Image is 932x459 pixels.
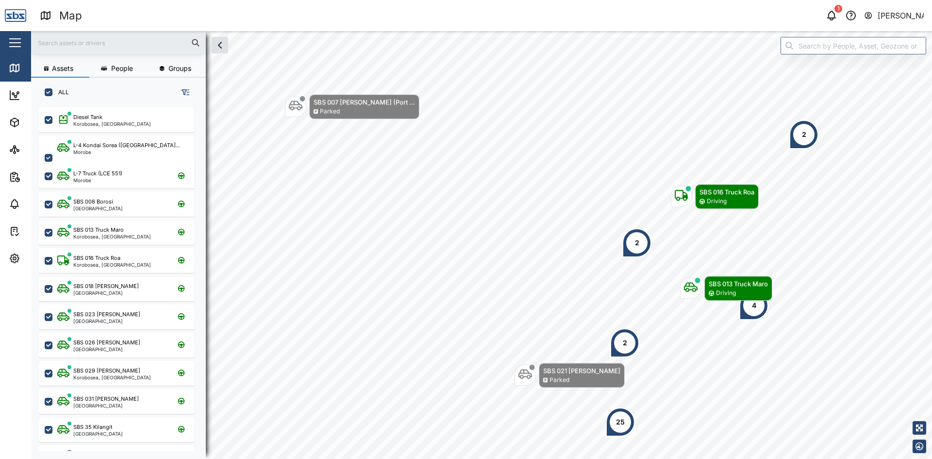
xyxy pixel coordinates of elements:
[37,35,200,50] input: Search assets or drivers
[73,423,113,431] div: SBS 35 Kilangit
[73,178,122,183] div: Morobe
[73,141,180,150] div: L-4 Kondai Sorea ([GEOGRAPHIC_DATA]...
[73,395,139,403] div: SBS 031 [PERSON_NAME]
[73,282,139,290] div: SBS 018 [PERSON_NAME]
[543,366,620,375] div: SBS 021 [PERSON_NAME]
[623,338,627,348] div: 2
[73,170,122,178] div: L-7 Truck (LCE 551)
[73,262,151,267] div: Korobosea, [GEOGRAPHIC_DATA]
[25,171,58,182] div: Reports
[52,65,73,72] span: Assets
[834,5,842,13] div: 1
[25,90,69,101] div: Dashboard
[73,206,123,211] div: [GEOGRAPHIC_DATA]
[320,107,340,116] div: Parked
[73,319,140,323] div: [GEOGRAPHIC_DATA]
[635,238,639,248] div: 2
[25,63,47,73] div: Map
[716,289,736,298] div: Driving
[5,5,26,26] img: Main Logo
[39,104,205,451] div: grid
[709,279,768,289] div: SBS 013 Truck Maro
[622,228,651,257] div: Map marker
[73,254,120,262] div: SBS 016 Truck Roa
[73,290,139,295] div: [GEOGRAPHIC_DATA]
[781,37,926,54] input: Search by People, Asset, Geozone or Place
[73,403,139,408] div: [GEOGRAPHIC_DATA]
[25,226,52,237] div: Tasks
[707,197,727,206] div: Driving
[739,291,768,320] div: Map marker
[606,408,635,437] div: Map marker
[73,347,140,352] div: [GEOGRAPHIC_DATA]
[52,88,69,96] label: ALL
[111,65,133,72] span: People
[549,375,569,385] div: Parked
[168,65,191,72] span: Groups
[31,31,932,459] canvas: Map
[752,300,756,311] div: 4
[671,184,759,209] div: Map marker
[515,363,625,388] div: Map marker
[73,310,140,319] div: SBS 023 [PERSON_NAME]
[699,187,754,197] div: SBS 016 Truck Roa
[73,150,180,154] div: Morobe
[878,10,924,22] div: [PERSON_NAME]
[616,417,625,427] div: 25
[864,9,924,22] button: [PERSON_NAME]
[73,113,102,121] div: Diesel Tank
[73,431,123,436] div: [GEOGRAPHIC_DATA]
[610,328,639,357] div: Map marker
[802,129,806,140] div: 2
[25,144,49,155] div: Sites
[73,226,124,234] div: SBS 013 Truck Maro
[73,234,151,239] div: Korobosea, [GEOGRAPHIC_DATA]
[25,117,55,128] div: Assets
[680,276,772,301] div: Map marker
[73,339,140,347] div: SBS 026 [PERSON_NAME]
[789,120,818,149] div: Map marker
[73,367,140,375] div: SBS 029 [PERSON_NAME]
[73,121,151,126] div: Korobosea, [GEOGRAPHIC_DATA]
[25,253,60,264] div: Settings
[73,375,151,380] div: Korobosea, [GEOGRAPHIC_DATA]
[59,7,82,24] div: Map
[25,199,55,209] div: Alarms
[73,198,113,206] div: SBS 008 Borosi
[285,94,419,119] div: Map marker
[314,97,415,107] div: SBS 007 [PERSON_NAME] (Port ...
